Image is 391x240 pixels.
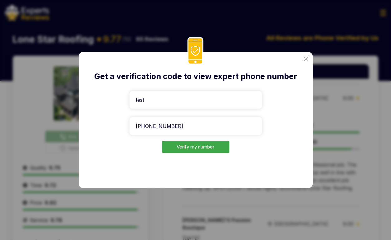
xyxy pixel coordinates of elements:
[93,71,298,82] h2: Get a verification code to view expert phone number
[130,91,262,109] input: Enter your name
[187,37,203,65] img: phoneIcon
[304,56,308,61] img: categoryImgae
[162,141,229,153] button: Verify my number
[130,117,262,135] input: Enter your phone number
